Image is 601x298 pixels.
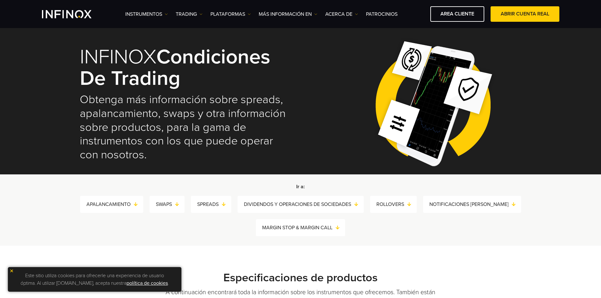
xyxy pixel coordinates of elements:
[244,200,364,209] a: DIVIDENDOS Y OPERACIONES DE SOCIEDADES
[11,270,178,289] p: Este sitio utiliza cookies para ofrecerle una experiencia de usuario óptima. Al utilizar [DOMAIN_...
[325,10,358,18] a: ACERCA DE
[9,269,14,273] img: yellow close icon
[223,271,378,284] strong: Especificaciones de productos
[430,6,484,22] a: AREA CLIENTE
[429,200,521,209] a: NOTIFICACIONES [PERSON_NAME]
[80,44,270,91] strong: Condiciones de Trading
[86,200,143,209] a: APALANCAMIENTO
[259,10,317,18] a: Más información en
[262,223,345,232] a: MARGIN STOP & MARGIN CALL
[127,280,168,286] a: política de cookies
[491,6,559,22] a: ABRIR CUENTA REAL
[125,10,168,18] a: Instrumentos
[176,10,203,18] a: TRADING
[80,46,292,90] h1: INFINOX
[376,200,417,209] a: ROLLOVERS
[42,10,106,18] a: INFINOX Logo
[197,200,231,209] a: SPREADS
[366,10,398,18] a: Patrocinios
[210,10,251,18] a: PLATAFORMAS
[80,93,292,162] h2: Obtenga más información sobre spreads, apalancamiento, swaps y otra información sobre productos, ...
[156,200,185,209] a: SWAPS
[296,184,305,190] strong: Ir a:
